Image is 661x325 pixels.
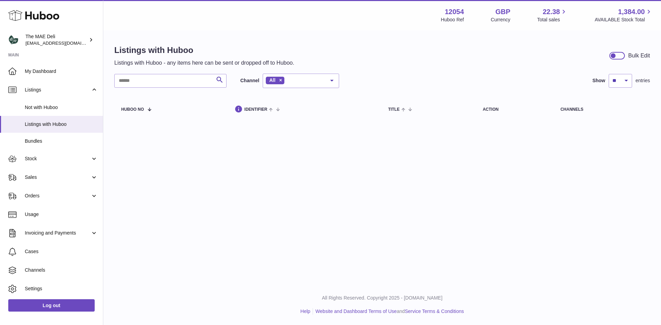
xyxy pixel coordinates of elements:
[441,17,464,23] div: Huboo Ref
[618,7,645,17] span: 1,384.00
[25,87,91,93] span: Listings
[636,77,650,84] span: entries
[269,77,275,83] span: All
[25,174,91,181] span: Sales
[483,107,547,112] div: action
[628,52,650,59] div: Bulk Edit
[8,299,95,312] a: Log out
[25,155,91,162] span: Stock
[25,121,98,128] span: Listings with Huboo
[537,7,568,23] a: 22.38 Total sales
[537,17,568,23] span: Total sales
[240,77,259,84] label: Channel
[25,193,91,199] span: Orders
[109,295,655,301] p: All Rights Reserved. Copyright 2025 - [DOMAIN_NAME]
[313,308,464,315] li: and
[114,45,294,56] h1: Listings with Huboo
[25,104,98,111] span: Not with Huboo
[315,308,397,314] a: Website and Dashboard Terms of Use
[560,107,643,112] div: channels
[121,107,144,112] span: Huboo no
[8,35,19,45] img: internalAdmin-12054@internal.huboo.com
[491,17,511,23] div: Currency
[543,7,560,17] span: 22.38
[595,7,653,23] a: 1,384.00 AVAILABLE Stock Total
[25,138,98,144] span: Bundles
[244,107,267,112] span: identifier
[25,230,91,236] span: Invoicing and Payments
[25,285,98,292] span: Settings
[25,33,87,46] div: The MAE Deli
[592,77,605,84] label: Show
[25,211,98,218] span: Usage
[25,68,98,75] span: My Dashboard
[25,248,98,255] span: Cases
[495,7,510,17] strong: GBP
[25,40,101,46] span: [EMAIL_ADDRESS][DOMAIN_NAME]
[388,107,399,112] span: title
[114,59,294,67] p: Listings with Huboo - any items here can be sent or dropped off to Huboo.
[595,17,653,23] span: AVAILABLE Stock Total
[405,308,464,314] a: Service Terms & Conditions
[25,267,98,273] span: Channels
[301,308,311,314] a: Help
[445,7,464,17] strong: 12054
